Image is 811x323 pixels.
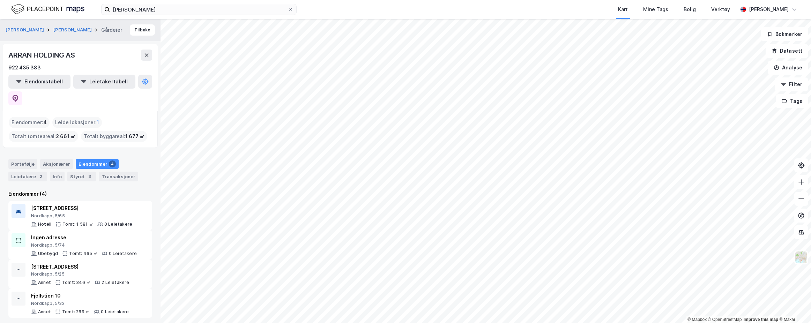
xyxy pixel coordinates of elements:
div: [STREET_ADDRESS] [31,204,132,212]
div: Nordkapp, 5/32 [31,301,129,306]
div: 0 Leietakere [104,221,132,227]
div: Tomt: 1 581 ㎡ [62,221,93,227]
img: logo.f888ab2527a4732fd821a326f86c7f29.svg [11,3,84,15]
div: Tomt: 346 ㎡ [62,280,90,285]
div: 4 [109,160,116,167]
div: Verktøy [711,5,730,14]
div: Leietakere [8,172,47,181]
div: Annet [38,309,51,315]
div: [STREET_ADDRESS] [31,263,129,271]
div: Kart [618,5,628,14]
button: Datasett [766,44,808,58]
button: Tilbake [130,24,155,36]
div: [PERSON_NAME] [749,5,789,14]
button: Eiendomstabell [8,75,70,89]
img: Z [795,251,808,264]
div: 2 [37,173,44,180]
div: Nordkapp, 5/74 [31,242,137,248]
div: Eiendommer (4) [8,190,152,198]
div: Hotell [38,221,51,227]
span: 1 677 ㎡ [125,132,144,141]
div: 922 435 383 [8,63,41,72]
div: Bolig [684,5,696,14]
button: Tags [776,94,808,108]
div: Ubebygd [38,251,58,256]
input: Søk på adresse, matrikkel, gårdeiere, leietakere eller personer [110,4,288,15]
div: 0 Leietakere [101,309,129,315]
span: 1 [97,118,99,127]
div: Kontrollprogram for chat [776,290,811,323]
div: Tomt: 465 ㎡ [69,251,97,256]
a: Improve this map [744,317,778,322]
div: Tomt: 269 ㎡ [62,309,90,315]
div: ARRAN HOLDING AS [8,50,76,61]
a: OpenStreetMap [708,317,742,322]
div: Styret [67,172,96,181]
div: Ingen adresse [31,233,137,242]
div: Nordkapp, 5/25 [31,271,129,277]
div: 0 Leietakere [109,251,137,256]
div: Portefølje [8,159,37,169]
div: Nordkapp, 5/65 [31,213,132,219]
button: Analyse [768,61,808,75]
div: Gårdeier [101,26,122,34]
div: Mine Tags [643,5,668,14]
button: [PERSON_NAME] [6,27,45,33]
div: Fjellstien 10 [31,292,129,300]
div: Transaksjoner [99,172,138,181]
div: 3 [86,173,93,180]
span: 4 [43,118,47,127]
div: 2 Leietakere [102,280,129,285]
div: Eiendommer : [9,117,50,128]
button: Filter [775,77,808,91]
div: Annet [38,280,51,285]
div: Eiendommer [76,159,119,169]
span: 2 661 ㎡ [56,132,75,141]
button: [PERSON_NAME] [53,27,93,33]
div: Totalt tomteareal : [9,131,78,142]
div: Info [50,172,65,181]
a: Mapbox [687,317,707,322]
iframe: Chat Widget [776,290,811,323]
div: Totalt byggareal : [81,131,147,142]
button: Bokmerker [761,27,808,41]
div: Aksjonærer [40,159,73,169]
div: Leide lokasjoner : [52,117,102,128]
button: Leietakertabell [73,75,135,89]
